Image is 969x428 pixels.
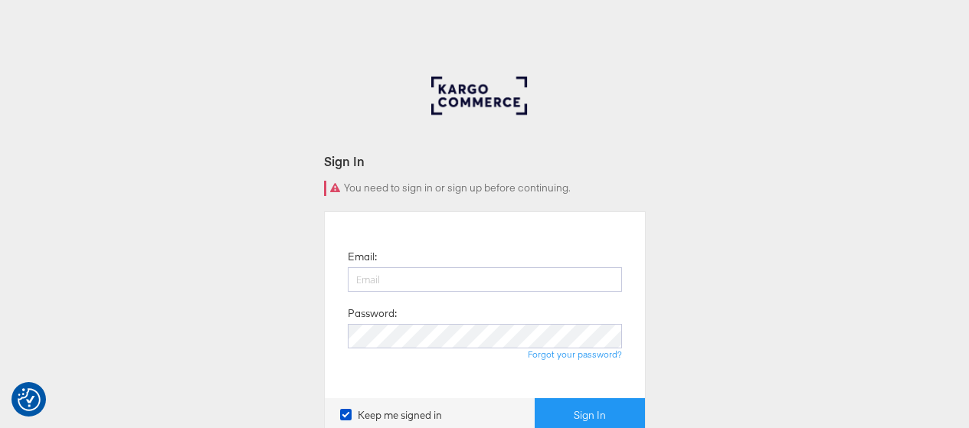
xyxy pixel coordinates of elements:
label: Password: [348,306,397,321]
label: Keep me signed in [340,408,442,423]
input: Email [348,267,622,292]
div: You need to sign in or sign up before continuing. [324,181,646,196]
div: Sign In [324,152,646,170]
label: Email: [348,250,377,264]
button: Consent Preferences [18,388,41,411]
a: Forgot your password? [528,348,622,360]
img: Revisit consent button [18,388,41,411]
